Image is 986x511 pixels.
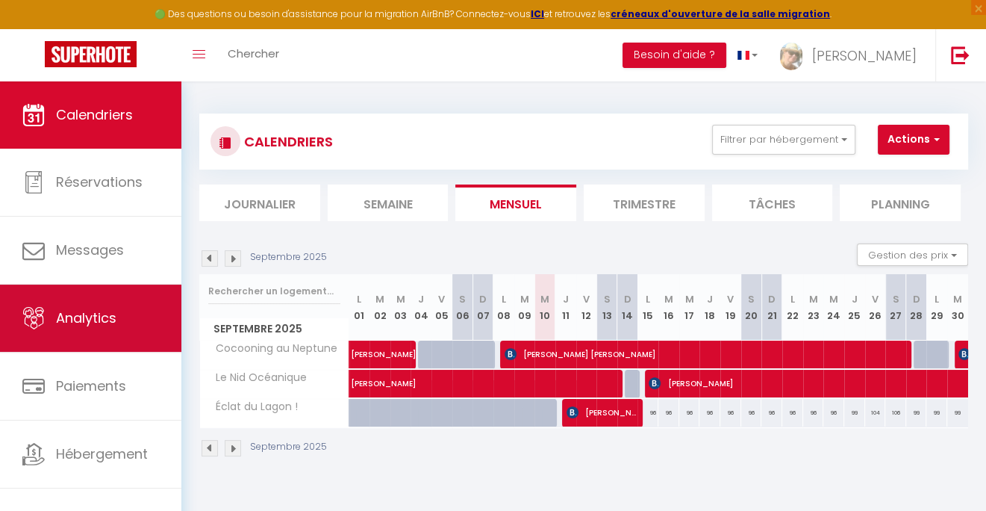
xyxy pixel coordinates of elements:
[906,399,927,427] div: 99
[720,399,741,427] div: 96
[844,399,865,427] div: 99
[658,399,679,427] div: 96
[953,292,962,306] abbr: M
[761,274,782,341] th: 21
[865,274,886,341] th: 26
[250,250,327,264] p: Septembre 2025
[56,241,124,259] span: Messages
[707,292,713,306] abbr: J
[534,274,555,341] th: 10
[472,274,493,341] th: 07
[351,362,797,390] span: [PERSON_NAME]
[768,292,776,306] abbr: D
[823,399,844,427] div: 96
[12,6,57,51] button: Ouvrir le widget de chat LiveChat
[803,274,824,341] th: 23
[780,43,802,70] img: ...
[357,292,361,306] abbr: L
[865,399,886,427] div: 104
[947,274,968,341] th: 30
[502,292,506,306] abbr: L
[782,399,803,427] div: 96
[343,370,364,398] a: [PERSON_NAME]
[349,274,370,341] th: 01
[45,41,137,67] img: Super Booking
[452,274,473,341] th: 06
[658,274,679,341] th: 16
[390,274,411,341] th: 03
[844,274,865,341] th: 25
[531,7,544,20] a: ICI
[584,185,705,221] li: Trimestre
[803,399,824,427] div: 96
[418,292,424,306] abbr: J
[540,292,549,306] abbr: M
[56,445,148,463] span: Hébergement
[761,399,782,427] div: 96
[479,292,487,306] abbr: D
[712,185,833,221] li: Tâches
[411,274,431,341] th: 04
[685,292,694,306] abbr: M
[250,440,327,454] p: Septembre 2025
[679,274,700,341] th: 17
[951,46,970,64] img: logout
[617,274,638,341] th: 14
[872,292,879,306] abbr: V
[611,7,830,20] a: créneaux d'ouverture de la salle migration
[202,399,302,415] span: Éclat du Lagon !
[56,377,126,395] span: Paiements
[199,185,320,221] li: Journalier
[790,292,795,306] abbr: L
[56,309,116,327] span: Analytics
[604,292,611,306] abbr: S
[699,399,720,427] div: 96
[741,274,762,341] th: 20
[375,292,384,306] abbr: M
[396,292,405,306] abbr: M
[56,105,133,124] span: Calendriers
[885,399,906,427] div: 106
[748,292,755,306] abbr: S
[455,185,576,221] li: Mensuel
[200,318,349,340] span: Septembre 2025
[343,341,364,369] a: [PERSON_NAME]
[926,399,947,427] div: 99
[202,370,311,386] span: Le Nid Océanique
[637,274,658,341] th: 15
[712,125,855,155] button: Filtrer par hébergement
[885,274,906,341] th: 27
[514,274,535,341] th: 09
[202,341,341,357] span: Cocooning au Neptune
[829,292,838,306] abbr: M
[679,399,700,427] div: 96
[947,399,968,427] div: 99
[576,274,597,341] th: 12
[934,292,939,306] abbr: L
[431,274,452,341] th: 05
[369,274,390,341] th: 02
[878,125,949,155] button: Actions
[216,29,290,81] a: Chercher
[926,274,947,341] th: 29
[596,274,617,341] th: 13
[637,399,658,427] div: 96
[699,274,720,341] th: 18
[563,292,569,306] abbr: J
[857,244,968,266] button: Gestion des prix
[351,332,454,361] span: [PERSON_NAME]
[852,292,858,306] abbr: J
[664,292,673,306] abbr: M
[438,292,445,306] abbr: V
[240,125,333,158] h3: CALENDRIERS
[228,46,279,61] span: Chercher
[208,278,340,305] input: Rechercher un logement...
[555,274,576,341] th: 11
[913,292,920,306] abbr: D
[623,43,726,68] button: Besoin d'aide ?
[567,398,636,427] span: [PERSON_NAME]
[906,274,927,341] th: 28
[493,274,514,341] th: 08
[646,292,650,306] abbr: L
